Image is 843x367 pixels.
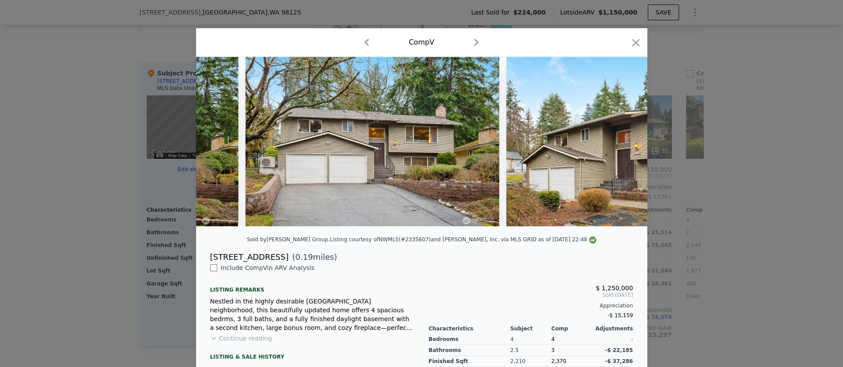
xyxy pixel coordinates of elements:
div: - [592,334,633,345]
div: 2,210 [510,356,551,367]
div: Comp V [409,37,434,48]
span: 0.19 [295,252,313,262]
div: 4 [510,334,551,345]
span: Include Comp V in ARV Analysis [217,264,318,271]
div: Characteristics [429,325,511,332]
div: Appreciation [429,302,633,309]
div: Bedrooms [429,334,511,345]
div: Sold by [PERSON_NAME] Group . [247,236,330,243]
div: [STREET_ADDRESS] [210,251,289,263]
div: Bathrooms [429,345,511,356]
div: 2.5 [510,345,551,356]
img: Property Img [245,57,499,226]
div: Comp [551,325,592,332]
img: Property Img [506,57,760,226]
div: Finished Sqft [429,356,511,367]
img: NWMLS Logo [589,236,596,243]
span: -$ 15,159 [608,312,633,318]
div: Adjustments [592,325,633,332]
div: 3 [551,345,592,356]
span: -$ 37,286 [605,358,633,364]
button: Continue reading [210,334,272,343]
div: Listing remarks [210,279,415,293]
span: $ 1,250,000 [596,285,633,292]
span: ( miles) [289,251,337,263]
span: Sold [DATE] [429,292,633,299]
span: 2,370 [551,358,566,364]
div: Nestled in the highly desirable [GEOGRAPHIC_DATA] neighborhood, this beautifully updated home off... [210,297,415,332]
div: Listing courtesy of NWMLS (#2335607) and [PERSON_NAME], Inc. via MLS GRID as of [DATE] 22:48 [330,236,596,243]
span: 4 [551,336,555,342]
span: -$ 22,185 [605,347,633,353]
div: Subject [510,325,551,332]
div: LISTING & SALE HISTORY [210,353,415,362]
